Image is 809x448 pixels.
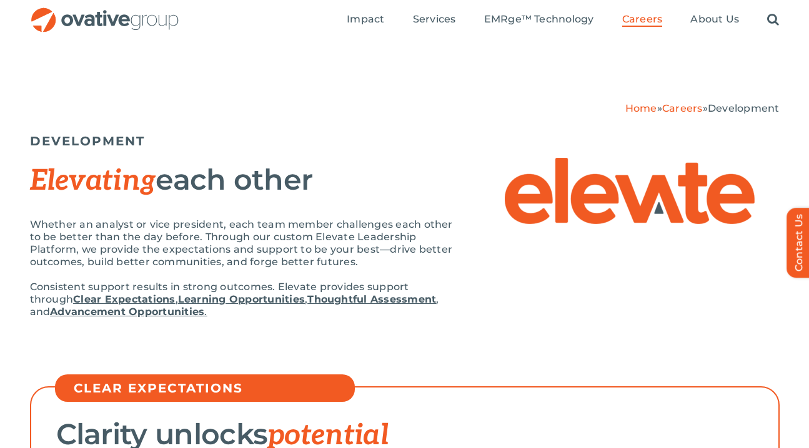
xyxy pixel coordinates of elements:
span: Elevating [30,163,156,198]
a: Clear Expectations [73,293,175,305]
a: Careers [662,102,703,114]
p: Whether an analyst or vice president, each team member challenges each other to be better than th... [30,218,455,268]
span: Development [708,102,780,114]
span: , [305,293,307,305]
a: Careers [622,13,663,27]
span: Impact [347,13,384,26]
span: Careers [622,13,663,26]
span: , and [30,293,439,318]
span: » » [625,102,780,114]
h2: each other [30,164,455,197]
a: Thoughtful Assessment [307,293,436,305]
a: About Us [690,13,739,27]
span: About Us [690,13,739,26]
h5: DEVELOPMENT [30,134,780,149]
a: Advancement Opportunities. [50,306,207,318]
span: , [176,293,178,305]
strong: Advancement Opportunities [50,306,204,318]
span: Services [413,13,456,26]
img: Elevate – Elevate Logo [505,158,755,224]
a: Home [625,102,657,114]
a: EMRge™ Technology [484,13,594,27]
a: Learning Opportunities [178,293,305,305]
a: Impact [347,13,384,27]
a: Search [767,13,779,27]
h5: CLEAR EXPECTATIONS [74,381,349,396]
a: OG_Full_horizontal_RGB [30,6,180,18]
p: Consistent support results in strong outcomes. Elevate provides support through [30,281,455,318]
a: Services [413,13,456,27]
span: EMRge™ Technology [484,13,594,26]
